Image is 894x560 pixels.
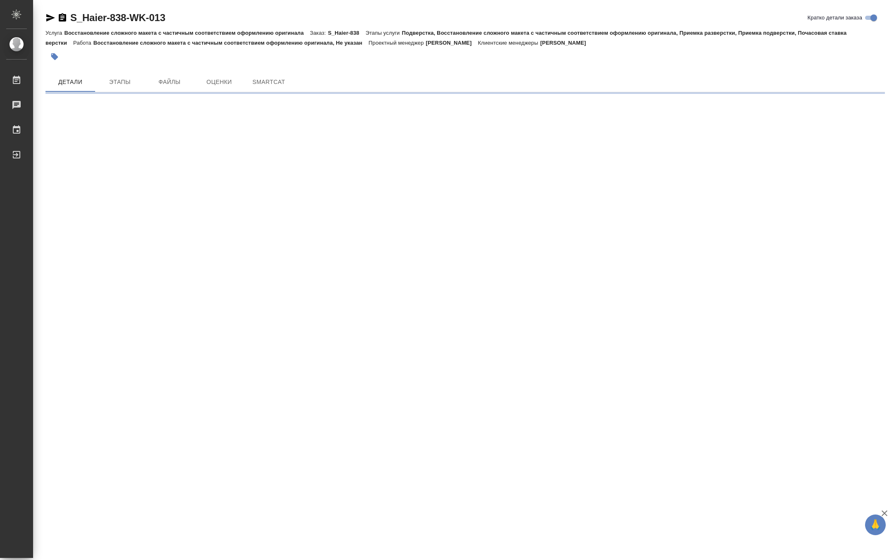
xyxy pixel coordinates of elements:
[45,30,64,36] p: Услуга
[199,77,239,87] span: Оценки
[45,13,55,23] button: Скопировать ссылку для ЯМессенджера
[93,40,369,46] p: Восстановление сложного макета с частичным соответствием оформлению оригинала, Не указан
[50,77,90,87] span: Детали
[45,30,846,46] p: Подверстка, Восстановление сложного макета с частичным соответствием оформлению оригинала, Приемк...
[64,30,310,36] p: Восстановление сложного макета с частичным соответствием оформлению оригинала
[249,77,289,87] span: SmartCat
[150,77,189,87] span: Файлы
[868,516,882,534] span: 🙏
[70,12,165,23] a: S_Haier-838-WK-013
[366,30,402,36] p: Этапы услуги
[57,13,67,23] button: Скопировать ссылку
[808,14,862,22] span: Кратко детали заказа
[73,40,93,46] p: Работа
[540,40,592,46] p: [PERSON_NAME]
[368,40,425,46] p: Проектный менеджер
[328,30,366,36] p: S_Haier-838
[865,515,886,535] button: 🙏
[45,48,64,66] button: Добавить тэг
[100,77,140,87] span: Этапы
[426,40,478,46] p: [PERSON_NAME]
[310,30,328,36] p: Заказ:
[478,40,540,46] p: Клиентские менеджеры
